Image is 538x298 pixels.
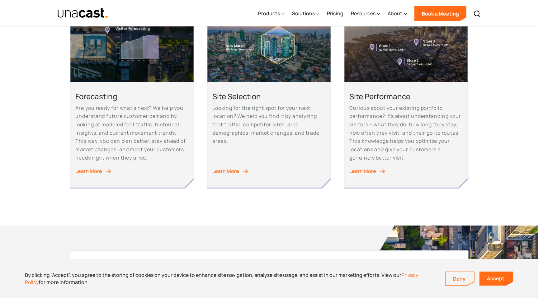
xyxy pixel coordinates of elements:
a: Learn More [349,167,462,175]
a: Pricing [327,1,343,26]
a: home [57,8,108,19]
div: About [388,10,402,17]
div: Solutions [292,10,315,17]
div: Learn More [212,167,239,175]
div: Resources [351,10,375,17]
div: Products [258,1,285,26]
h2: Forecasting [75,91,188,101]
a: Learn More [212,167,325,175]
a: Privacy Policy [25,272,418,285]
p: Curious about your existing portfolio performance? It's about understanding your visitors – what ... [349,104,462,162]
h2: Site Performance [349,91,462,101]
a: Deny [446,272,474,285]
a: Learn More [75,167,188,175]
p: Looking for the right spot for your next location? We help you find it by analyzing foot traffic,... [212,104,325,146]
h2: Site Selection [212,91,325,101]
div: Resources [351,1,380,26]
p: Are you ready for what’s next? We help you understand future customer demand by looking at modele... [75,104,188,162]
a: Book a Meeting [414,6,466,21]
img: Unacast text logo [57,8,108,19]
div: Learn More [75,167,102,175]
div: By clicking “Accept”, you agree to the storing of cookies on your device to enhance site navigati... [25,272,436,286]
div: About [388,1,407,26]
div: Solutions [292,1,319,26]
div: Learn More [349,167,376,175]
div: Products [258,10,280,17]
a: Accept [479,272,513,286]
img: Search icon [473,10,481,17]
